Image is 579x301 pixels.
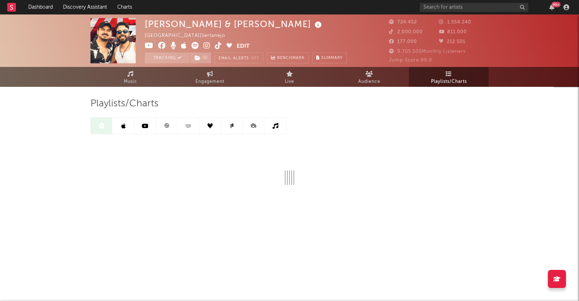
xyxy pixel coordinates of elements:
[267,52,309,63] a: Benchmark
[237,42,250,51] button: Edit
[145,18,324,30] div: [PERSON_NAME] & [PERSON_NAME]
[90,99,159,108] span: Playlists/Charts
[215,52,263,63] button: Email AlertsOff
[190,52,211,63] span: ( 1 )
[312,52,347,63] button: Summary
[124,77,137,86] span: Music
[439,20,471,25] span: 1.554.240
[389,49,466,54] span: 9.705.505 Monthly Listeners
[329,67,409,87] a: Audience
[389,20,417,25] span: 724.452
[439,39,465,44] span: 212.501
[551,2,561,7] div: 99 +
[439,30,467,34] span: 811.000
[389,30,423,34] span: 2.000.000
[358,77,380,86] span: Audience
[389,39,417,44] span: 177.000
[190,52,211,63] button: (1)
[549,4,554,10] button: 99+
[250,67,329,87] a: Live
[285,77,294,86] span: Live
[251,56,259,60] em: Off
[195,77,224,86] span: Engagement
[90,67,170,87] a: Music
[389,58,432,63] span: Jump Score: 89.9
[420,3,528,12] input: Search for artists
[277,54,305,63] span: Benchmark
[145,31,233,40] div: [GEOGRAPHIC_DATA] | Sertanejo
[170,67,250,87] a: Engagement
[321,56,343,60] span: Summary
[145,52,190,63] button: Tracking
[409,67,489,87] a: Playlists/Charts
[431,77,467,86] span: Playlists/Charts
